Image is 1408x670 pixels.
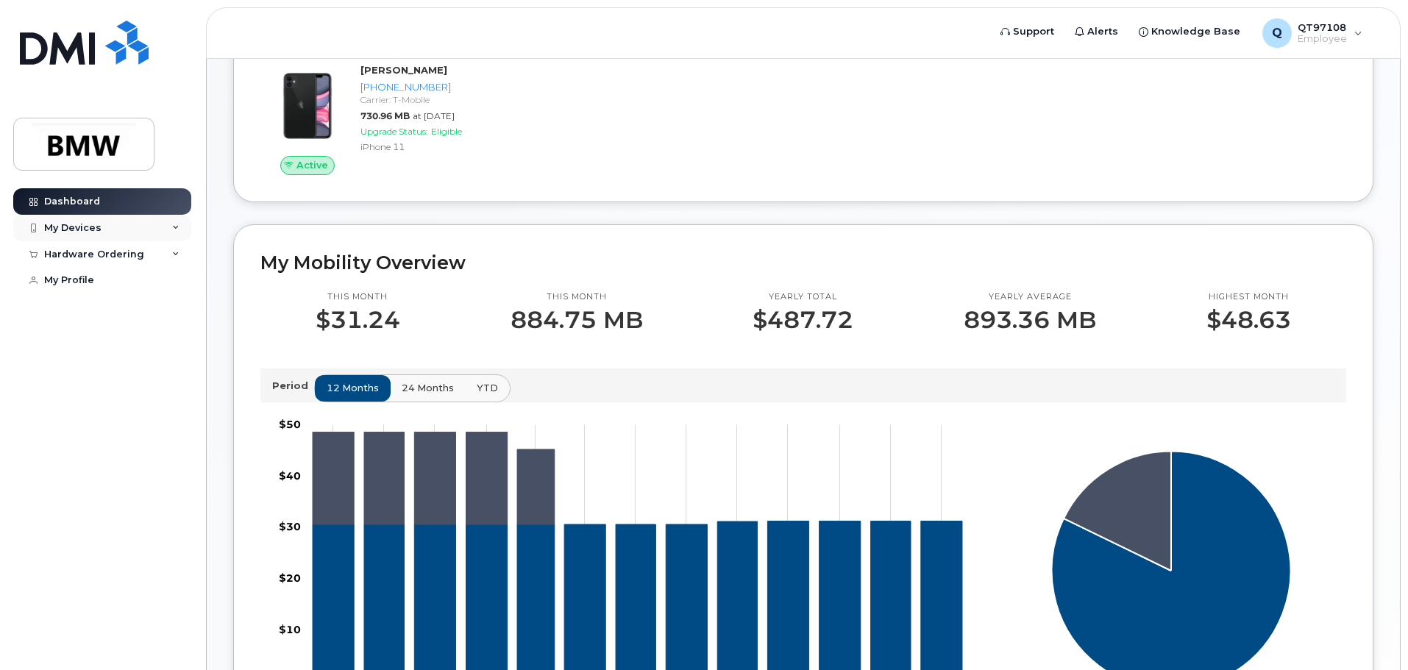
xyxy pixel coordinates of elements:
iframe: Messenger Launcher [1344,606,1397,659]
p: $31.24 [316,307,400,333]
span: Alerts [1087,24,1118,39]
tspan: $30 [279,520,301,533]
g: 864-584-3028 [313,432,555,524]
p: 884.75 MB [511,307,643,333]
p: $48.63 [1206,307,1291,333]
a: Active[PERSON_NAME][PHONE_NUMBER]Carrier: T-Mobile730.96 MBat [DATE]Upgrade Status:EligibleiPhone 11 [260,63,519,175]
img: iPhone_11.jpg [272,71,343,141]
p: Highest month [1206,291,1291,303]
tspan: $20 [279,571,301,585]
tspan: $40 [279,468,301,482]
span: Upgrade Status: [360,126,428,137]
a: Knowledge Base [1128,17,1251,46]
tspan: $50 [279,418,301,431]
span: YTD [477,381,498,395]
span: Employee [1298,33,1347,45]
span: 24 months [402,381,454,395]
div: QT97108 [1252,18,1373,48]
p: This month [316,291,400,303]
span: Support [1013,24,1054,39]
span: QT97108 [1298,21,1347,33]
span: Active [296,158,328,172]
h2: My Mobility Overview [260,252,1346,274]
a: Alerts [1064,17,1128,46]
p: Period [272,379,314,393]
span: Q [1272,24,1282,42]
p: This month [511,291,643,303]
tspan: $10 [279,622,301,635]
p: 893.36 MB [964,307,1096,333]
a: Support [990,17,1064,46]
p: Yearly average [964,291,1096,303]
strong: [PERSON_NAME] [360,64,447,76]
div: Carrier: T-Mobile [360,93,513,106]
span: 730.96 MB [360,110,410,121]
span: Eligible [431,126,462,137]
div: [PHONE_NUMBER] [360,80,513,94]
div: iPhone 11 [360,140,513,153]
p: Yearly total [753,291,853,303]
span: Knowledge Base [1151,24,1240,39]
p: $487.72 [753,307,853,333]
span: at [DATE] [413,110,455,121]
